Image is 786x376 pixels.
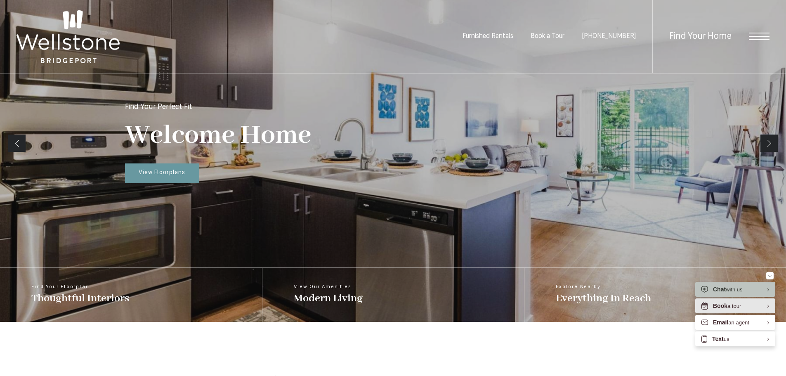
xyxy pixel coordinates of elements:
[125,119,311,152] p: Welcome Home
[749,33,769,40] button: Open Menu
[31,284,129,289] span: Find Your Floorplan
[582,33,636,40] a: Call us at (253) 400-3144
[556,284,651,289] span: Explore Nearby
[463,33,513,40] a: Furnished Rentals
[524,268,786,322] a: Explore Nearby
[669,32,732,41] a: Find Your Home
[262,268,524,322] a: View Our Amenities
[139,170,185,176] span: View Floorplans
[294,284,363,289] span: View Our Amenities
[17,10,120,63] img: Wellstone
[294,291,363,305] span: Modern Living
[31,291,129,305] span: Thoughtful Interiors
[531,33,564,40] a: Book a Tour
[556,291,651,305] span: Everything In Reach
[8,135,26,152] a: Previous
[760,135,778,152] a: Next
[125,163,199,183] a: View Floorplans
[582,33,636,40] span: [PHONE_NUMBER]
[125,104,192,111] p: Find Your Perfect Fit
